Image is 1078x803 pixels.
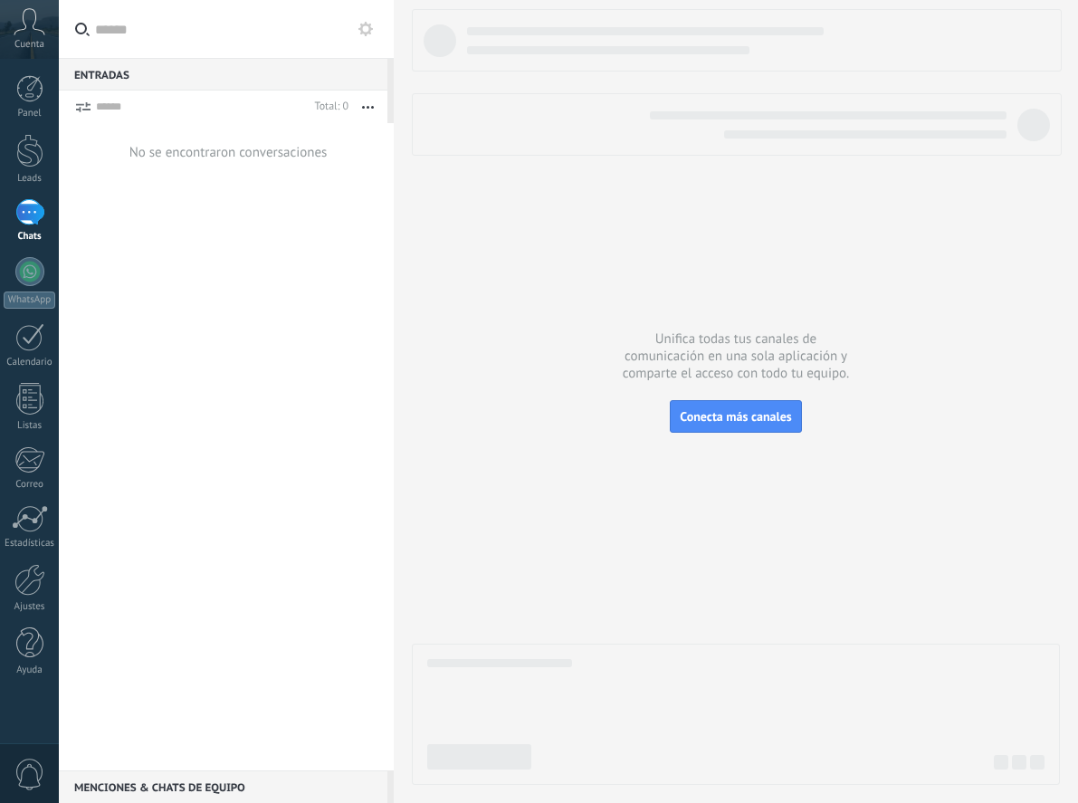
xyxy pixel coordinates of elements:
div: No se encontraron conversaciones [129,144,328,161]
span: Conecta más canales [680,408,791,425]
div: Panel [4,108,56,119]
div: Estadísticas [4,538,56,550]
div: WhatsApp [4,292,55,309]
span: Cuenta [14,39,44,51]
div: Entradas [59,58,387,91]
div: Menciones & Chats de equipo [59,770,387,803]
div: Correo [4,479,56,491]
div: Total: 0 [308,98,348,116]
div: Ayuda [4,664,56,676]
button: Conecta más canales [670,400,801,433]
div: Calendario [4,357,56,368]
div: Leads [4,173,56,185]
div: Listas [4,420,56,432]
div: Chats [4,231,56,243]
div: Ajustes [4,601,56,613]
